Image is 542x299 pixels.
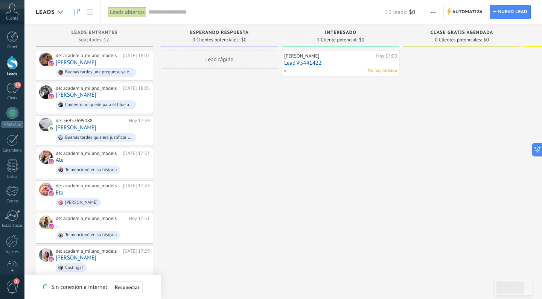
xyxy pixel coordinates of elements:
div: Buenas tardes una pregunta..ya enviaron las fotos del book que se tomaron hace un tiempo [65,70,133,75]
span: Solicitudes: 12 [78,38,109,42]
button: Más [428,5,438,19]
div: Correo [2,199,23,204]
div: Sin conexión a Internet [43,281,142,293]
img: instagram.svg [49,191,54,196]
div: Eta [39,183,53,196]
span: $0 [484,38,489,42]
div: Te mencionó en su historia [65,232,117,238]
span: No hay nada asignado [395,70,397,72]
div: [PERSON_NAME] [65,200,97,205]
span: 10 [14,82,21,88]
div: [DATE] 17:29 [123,248,150,254]
div: de: academia_milano_models [56,150,120,156]
div: Buenas tardes quisiera justificar la insistencia de [PERSON_NAME] ya que a tenido compromisos [PE... [65,135,133,140]
div: Castings? [65,265,83,270]
img: instagram.svg [49,224,54,229]
span: No hay tareas [368,67,394,74]
div: Rafaella [39,248,53,262]
div: de: academia_milano_models [56,216,126,222]
span: Nuevo lead [498,5,527,19]
a: Leads [71,5,84,20]
div: [PERSON_NAME] [284,53,374,59]
span: 0 Clientes potenciales: [435,38,482,42]
a: [PERSON_NAME] [56,124,96,131]
img: instagram.svg [49,94,54,99]
a: Lead #5441422 [284,60,397,66]
div: de: academia_milano_models [56,248,120,254]
div: Estadísticas [2,223,23,228]
span: Leads [36,9,55,16]
span: 1 [14,278,20,284]
div: Ale [39,150,53,164]
a: Nuevo lead [490,5,531,19]
span: 0 Clientes potenciales: [192,38,239,42]
span: $0 [359,38,364,42]
div: [DATE] 18:05 [123,85,150,91]
div: Clase gratis agendada [407,30,517,36]
span: Leads Entrantes [72,30,118,35]
span: Interesado [325,30,356,35]
div: [DATE] 18:07 [123,53,150,59]
span: Automatiza [452,5,483,19]
div: Listas [2,175,23,179]
div: de: academia_milano_models [56,183,120,189]
div: Lead rápido [161,50,278,69]
div: [DATE] 17:33 [123,183,150,189]
a: ... [56,222,60,229]
div: Comentó no quede para el blue art :( [65,102,133,108]
a: Lista [84,5,96,20]
div: de: 56957699088 [56,118,126,124]
div: Chats [2,96,23,101]
div: de: academia_milano_models [56,53,120,59]
img: instagram.svg [49,61,54,66]
div: Sandra Gallardo [39,53,53,66]
div: Ajustes [2,250,23,255]
a: [PERSON_NAME] [56,255,96,261]
div: [DATE] 17:33 [123,150,150,156]
div: de: academia_milano_models [56,85,120,91]
a: Eta [56,190,64,196]
div: Leads [2,72,23,77]
img: instagram.svg [49,159,54,164]
div: Leads Entrantes [40,30,149,36]
button: Reconectar [112,281,143,293]
img: instagram.svg [49,257,54,262]
div: Hoy 17:00 [376,53,397,59]
span: 13 leads: [385,9,407,16]
span: $0 [241,38,247,42]
a: Automatiza [443,5,486,19]
div: Hoy 17:59 [129,118,150,124]
div: Leads abiertos [108,7,146,18]
span: Cuenta [6,16,18,21]
span: Reconectar [115,285,140,290]
div: Calendario [2,148,23,153]
a: [PERSON_NAME] [56,92,96,98]
div: Hoy 17:31 [129,216,150,222]
div: Rodrigo Pavone Pirro [39,85,53,99]
div: WhatsApp [2,121,23,128]
a: [PERSON_NAME] [56,59,96,66]
div: Panel [2,45,23,50]
div: Sandra Gallardo [39,118,53,131]
img: com.amocrm.amocrmwa.svg [49,126,54,131]
div: Esperando respuesta [164,30,274,36]
a: Ale [56,157,64,163]
div: Interesado [286,30,396,36]
span: Esperando respuesta [190,30,249,35]
div: Te mencionó en su historia [65,167,117,173]
span: 1 Cliente potencial: [317,38,358,42]
span: $0 [409,9,415,16]
span: Clase gratis agendada [431,30,493,35]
